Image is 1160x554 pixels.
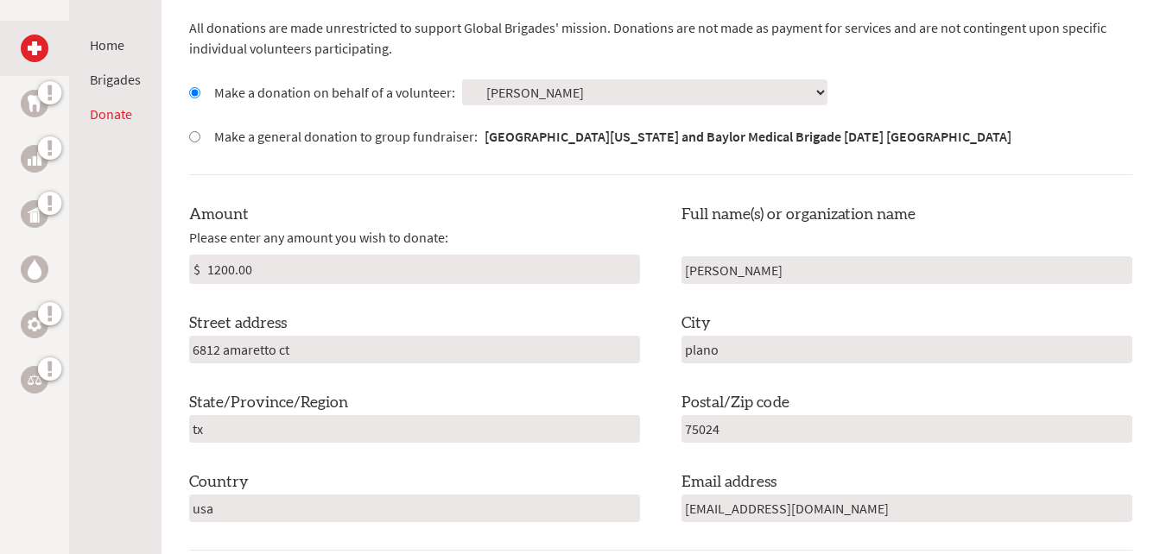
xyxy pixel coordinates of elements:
li: Home [90,35,141,55]
img: Water [28,259,41,279]
input: State/Province/Region [189,415,640,443]
div: $ [190,255,204,283]
img: Business [28,152,41,166]
input: Your name [681,256,1132,284]
img: Public Health [28,205,41,223]
a: Dental [21,90,48,117]
input: Your address [189,336,640,363]
a: Legal Empowerment [21,366,48,393]
a: Water [21,255,48,283]
img: Legal Empowerment [28,375,41,385]
strong: [GEOGRAPHIC_DATA][US_STATE] and Baylor Medical Brigade [DATE] [GEOGRAPHIC_DATA] [485,128,1011,145]
input: City [681,336,1132,363]
a: Donate [90,105,132,123]
li: Donate [90,104,141,124]
span: Please enter any amount you wish to donate: [189,227,448,248]
label: Amount [189,203,249,227]
label: Full name(s) or organization name [681,203,916,227]
a: Brigades [90,71,141,88]
img: Engineering [28,318,41,331]
p: All donations are made unrestricted to support Global Brigades' mission. Donations are not made a... [189,17,1132,59]
label: Country [189,470,249,494]
label: Street address [189,312,287,336]
input: Postal/Zip code [681,415,1132,443]
a: Medical [21,35,48,62]
input: Enter Amount [204,255,639,283]
label: Email address [681,470,777,494]
a: Home [90,36,124,54]
a: Public Health [21,200,48,228]
label: State/Province/Region [189,391,348,415]
a: Engineering [21,311,48,338]
img: Dental [28,95,41,111]
label: City [681,312,711,336]
label: Postal/Zip code [681,391,789,415]
a: Business [21,145,48,173]
img: Medical [28,41,41,55]
input: Country [189,494,640,522]
input: email@example.com [681,494,1132,522]
label: Make a donation on behalf of a volunteer: [214,82,455,103]
li: Brigades [90,69,141,90]
label: Make a general donation to group fundraiser: [214,126,1011,147]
